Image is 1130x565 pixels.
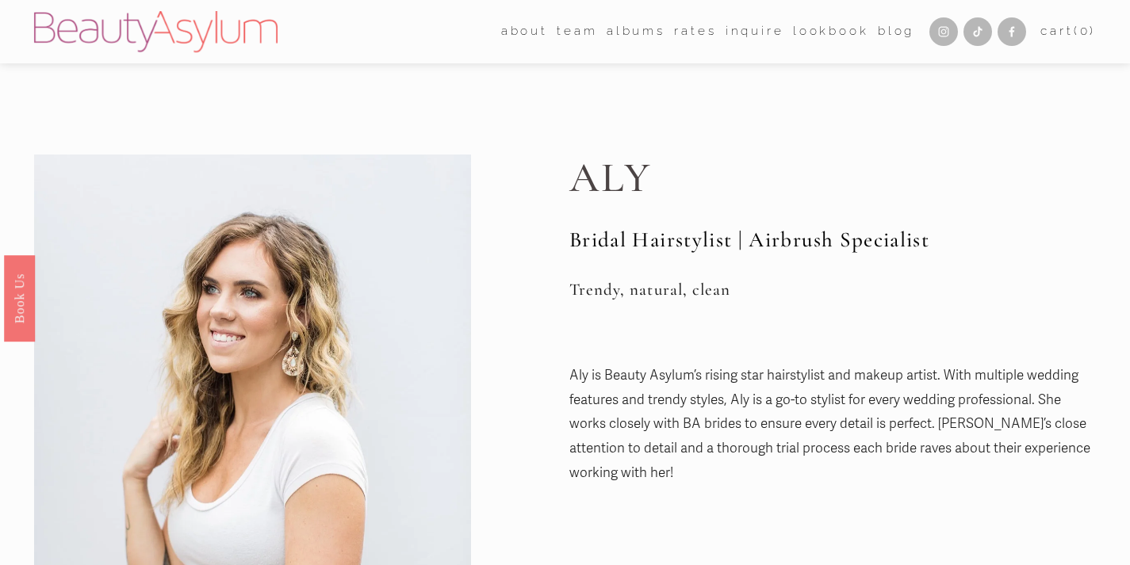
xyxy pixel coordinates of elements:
h1: ALY [569,155,1096,200]
img: Beauty Asylum | Bridal Hair &amp; Makeup Charlotte &amp; Atlanta [34,11,278,52]
a: Lookbook [793,20,869,44]
a: folder dropdown [557,20,597,44]
a: 0 items in cart [1040,21,1096,43]
h3: Trendy, natural, clean [569,280,1096,300]
span: 0 [1080,24,1090,38]
a: Instagram [929,17,958,46]
a: Blog [878,20,914,44]
a: albums [607,20,665,44]
a: Rates [674,20,716,44]
span: team [557,21,597,43]
h2: Bridal Hairstylist | Airbrush Specialist [569,227,1096,253]
a: Facebook [998,17,1026,46]
span: ( ) [1074,24,1096,38]
a: TikTok [963,17,992,46]
a: folder dropdown [501,20,548,44]
a: Book Us [4,254,35,341]
span: about [501,21,548,43]
a: Inquire [726,20,784,44]
p: Aly is Beauty Asylum’s rising star hairstylist and makeup artist. With multiple wedding features ... [569,364,1096,485]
